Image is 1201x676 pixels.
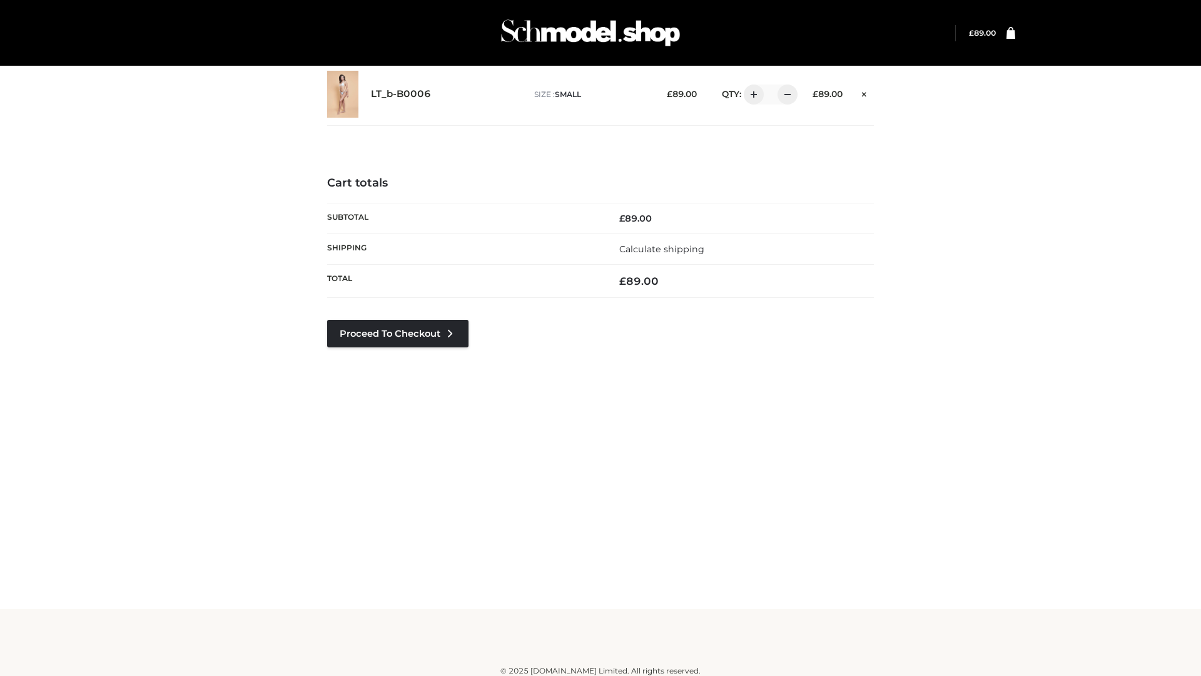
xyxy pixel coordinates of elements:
th: Shipping [327,233,600,264]
p: size : [534,89,647,100]
bdi: 89.00 [619,275,659,287]
span: £ [813,89,818,99]
bdi: 89.00 [813,89,843,99]
a: Proceed to Checkout [327,320,469,347]
bdi: 89.00 [969,28,996,38]
img: Schmodel Admin 964 [497,8,684,58]
a: LT_b-B0006 [371,88,431,100]
h4: Cart totals [327,177,874,190]
span: SMALL [555,90,581,99]
bdi: 89.00 [619,213,652,224]
span: £ [969,28,974,38]
bdi: 89.00 [667,89,697,99]
span: £ [619,275,626,287]
span: £ [619,213,625,224]
th: Total [327,265,600,298]
div: QTY: [709,84,793,105]
a: Remove this item [855,84,874,101]
a: Calculate shipping [619,243,704,255]
img: LT_b-B0006 - SMALL [327,71,358,118]
span: £ [667,89,672,99]
a: £89.00 [969,28,996,38]
th: Subtotal [327,203,600,233]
